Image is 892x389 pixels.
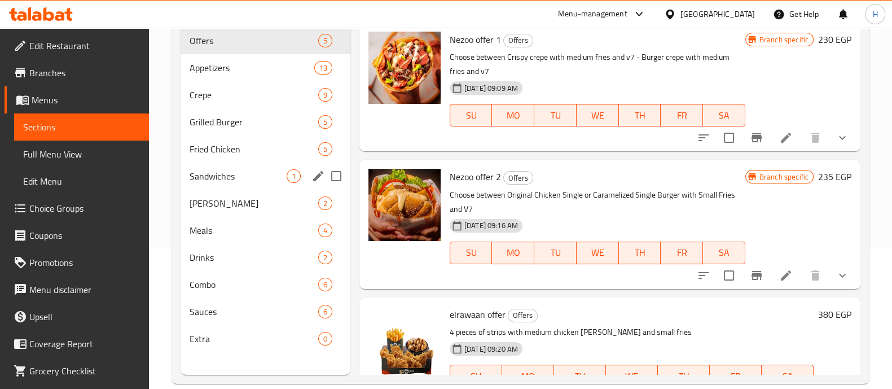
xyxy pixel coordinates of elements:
span: 0 [319,334,332,344]
span: Upsell [29,310,140,324]
span: 6 [319,279,332,290]
span: Appetizers [190,61,314,75]
p: Choose between Crispy crepe with medium fries and v7 - Burger crepe with medium fries and v7 [450,50,745,78]
div: items [318,251,332,264]
span: Offers [504,172,533,185]
span: Edit Restaurant [29,39,140,53]
a: Edit Restaurant [5,32,149,59]
div: [GEOGRAPHIC_DATA] [680,8,755,20]
span: Crepe [190,88,318,102]
h6: 230 EGP [818,32,851,47]
span: Grilled Burger [190,115,318,129]
div: Extra0 [181,325,350,352]
a: Upsell [5,303,149,330]
span: Sandwiches [190,169,287,183]
div: items [318,34,332,47]
span: SA [766,368,809,384]
div: items [318,88,332,102]
button: WE [577,242,619,264]
button: show more [829,124,856,151]
button: TU [534,104,577,126]
button: FR [661,104,703,126]
button: WE [606,365,658,387]
span: TH [623,244,657,261]
span: Branches [29,66,140,80]
img: Nezoo offer 1 [368,32,441,104]
div: Fried Chicken [190,142,318,156]
div: items [318,196,332,210]
button: TU [554,365,606,387]
span: SA [708,244,741,261]
div: items [314,61,332,75]
div: items [318,278,332,291]
a: Edit menu item [779,269,793,282]
img: Nezoo offer 2 [368,169,441,241]
div: Appetizers13 [181,54,350,81]
span: SU [455,107,488,124]
button: SU [450,242,493,264]
span: Full Menu View [23,147,140,161]
span: SA [708,107,741,124]
nav: Menu sections [181,23,350,357]
span: TU [539,244,572,261]
button: SU [450,104,493,126]
span: Offers [504,34,533,47]
button: FR [661,242,703,264]
h6: 235 EGP [818,169,851,185]
span: TU [559,368,601,384]
div: Rizzo [190,196,318,210]
svg: Show Choices [836,131,849,145]
button: MO [492,242,534,264]
span: Select to update [717,264,741,287]
span: FR [665,244,698,261]
span: 5 [319,117,332,128]
span: Coverage Report [29,337,140,351]
button: delete [802,262,829,289]
span: MO [496,244,530,261]
h6: 380 EGP [818,307,851,322]
span: Offers [190,34,318,47]
span: 5 [319,144,332,155]
div: items [318,142,332,156]
div: Extra [190,332,318,346]
a: Coverage Report [5,330,149,357]
a: Promotions [5,249,149,276]
span: SU [455,368,498,384]
span: WE [610,368,653,384]
div: Offers [503,34,533,47]
span: TU [539,107,572,124]
div: Sauces6 [181,298,350,325]
button: sort-choices [690,262,717,289]
a: Full Menu View [14,141,149,168]
a: Coupons [5,222,149,249]
span: Sections [23,120,140,134]
div: Offers5 [181,27,350,54]
div: Crepe9 [181,81,350,108]
button: MO [502,365,554,387]
button: Branch-specific-item [743,124,770,151]
span: 4 [319,225,332,236]
span: [DATE] 09:20 AM [460,344,522,355]
div: Drinks2 [181,244,350,271]
span: Meals [190,224,318,237]
div: items [318,332,332,346]
span: TH [662,368,705,384]
div: Menu-management [558,7,627,21]
img: elrawaan offer [368,307,441,379]
button: FR [710,365,762,387]
button: sort-choices [690,124,717,151]
span: 13 [315,63,332,73]
span: 5 [319,36,332,46]
div: Meals4 [181,217,350,244]
div: items [287,169,301,183]
div: Combo [190,278,318,291]
div: Fried Chicken5 [181,136,350,163]
span: 9 [319,90,332,100]
span: 2 [319,252,332,263]
a: Menus [5,86,149,113]
span: [DATE] 09:16 AM [460,220,522,231]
